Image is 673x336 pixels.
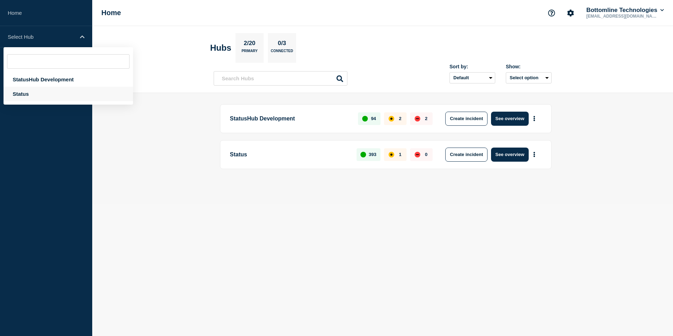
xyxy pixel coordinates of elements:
div: affected [389,116,394,122]
div: Status [4,87,133,101]
button: More actions [530,112,539,125]
p: Connected [271,49,293,56]
div: affected [389,152,394,157]
p: 2 [399,116,401,121]
div: up [360,152,366,157]
p: Status [230,148,348,162]
p: 393 [369,152,377,157]
p: [EMAIL_ADDRESS][DOMAIN_NAME] [585,14,658,19]
button: Create incident [445,112,488,126]
div: Show: [506,64,552,69]
h1: Home [101,9,121,17]
p: 0/3 [275,40,289,49]
div: Sort by: [449,64,495,69]
button: Support [544,6,559,20]
p: 0 [425,152,427,157]
p: StatusHub Development [230,112,350,126]
button: More actions [530,148,539,161]
p: 94 [371,116,376,121]
p: 2/20 [241,40,258,49]
div: down [415,116,420,122]
h2: Hubs [210,43,231,53]
p: 1 [399,152,401,157]
p: Primary [241,49,258,56]
div: up [362,116,368,122]
select: Sort by [449,72,495,83]
input: Search Hubs [214,71,347,86]
div: StatusHub Development [4,72,133,87]
button: Bottomline Technologies [585,7,665,14]
p: Select Hub [8,34,75,40]
button: See overview [491,148,528,162]
button: See overview [491,112,528,126]
div: down [415,152,420,157]
button: Account settings [563,6,578,20]
button: Select option [506,72,552,83]
p: 2 [425,116,427,121]
button: Create incident [445,148,488,162]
